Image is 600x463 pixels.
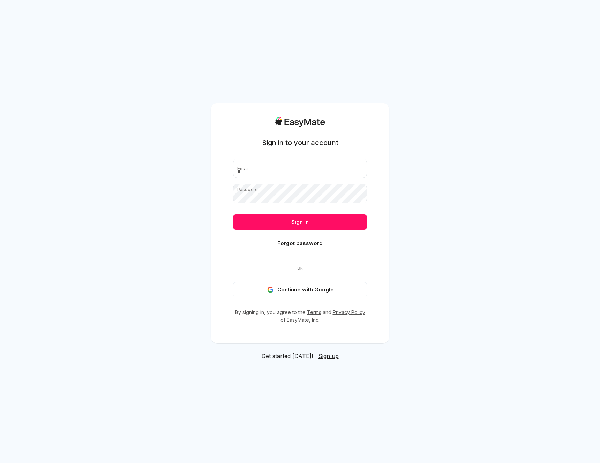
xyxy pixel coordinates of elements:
h1: Sign in to your account [262,138,338,147]
span: Sign up [318,352,339,359]
span: Get started [DATE]! [262,352,313,360]
span: Or [283,265,317,271]
button: Sign in [233,214,367,230]
p: By signing in, you agree to the and of EasyMate, Inc. [233,309,367,324]
a: Privacy Policy [333,309,365,315]
button: Continue with Google [233,282,367,297]
button: Forgot password [233,236,367,251]
a: Terms [307,309,321,315]
a: Sign up [318,352,339,360]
